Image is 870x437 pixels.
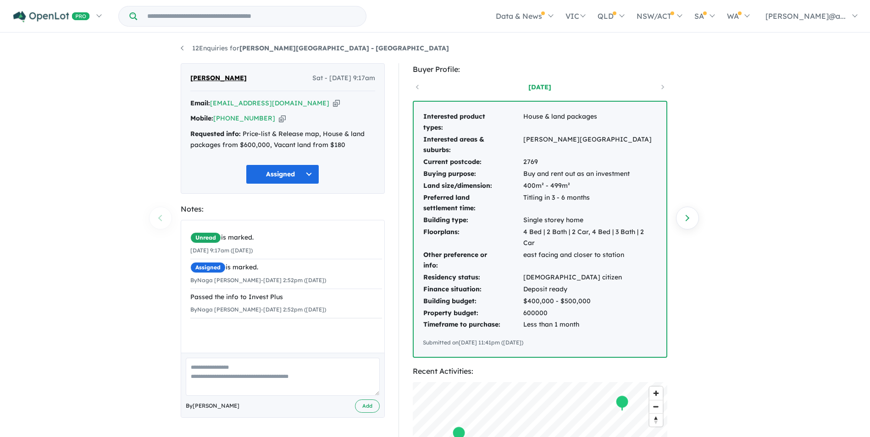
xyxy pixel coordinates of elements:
a: [DATE] [501,82,579,92]
td: Timeframe to purchase: [423,319,523,331]
td: $400,000 - $500,000 [523,295,657,307]
small: By Naga [PERSON_NAME] - [DATE] 2:52pm ([DATE]) [190,277,326,284]
small: [DATE] 9:17am ([DATE]) [190,247,253,254]
button: Zoom out [649,400,663,413]
td: [DEMOGRAPHIC_DATA] citizen [523,272,657,284]
span: Zoom out [649,400,663,413]
span: By [PERSON_NAME] [186,401,239,410]
span: Assigned [190,262,226,273]
div: Passed the info to Invest Plus [190,292,382,303]
div: Submitted on [DATE] 11:41pm ([DATE]) [423,338,657,347]
td: Building type: [423,214,523,226]
td: 400m² - 499m² [523,180,657,192]
a: [PHONE_NUMBER] [213,114,275,122]
button: Zoom in [649,387,663,400]
span: Unread [190,232,221,243]
button: Copy [279,114,286,123]
button: Assigned [246,164,319,184]
td: 600000 [523,307,657,319]
td: House & land packages [523,111,657,134]
div: Map marker [615,395,629,412]
a: [EMAIL_ADDRESS][DOMAIN_NAME] [210,99,329,107]
td: 2769 [523,156,657,168]
button: Copy [333,98,340,108]
td: Floorplans: [423,226,523,249]
td: Finance situation: [423,284,523,295]
td: Preferred land settlement time: [423,192,523,215]
div: Buyer Profile: [413,63,667,76]
td: Single storey home [523,214,657,226]
td: Building budget: [423,295,523,307]
td: Interested product types: [423,111,523,134]
td: Buying purpose: [423,168,523,180]
strong: Email: [190,99,210,107]
td: 4 Bed | 2 Bath | 2 Car, 4 Bed | 3 Bath | 2 Car [523,226,657,249]
a: 12Enquiries for[PERSON_NAME][GEOGRAPHIC_DATA] - [GEOGRAPHIC_DATA] [181,44,449,52]
td: Buy and rent out as an investment [523,168,657,180]
small: By Naga [PERSON_NAME] - [DATE] 2:52pm ([DATE]) [190,306,326,313]
td: Residency status: [423,272,523,284]
td: Current postcode: [423,156,523,168]
td: Property budget: [423,307,523,319]
td: Land size/dimension: [423,180,523,192]
span: Sat - [DATE] 9:17am [312,73,375,84]
span: [PERSON_NAME] [190,73,247,84]
td: [PERSON_NAME][GEOGRAPHIC_DATA] [523,134,657,157]
strong: [PERSON_NAME][GEOGRAPHIC_DATA] - [GEOGRAPHIC_DATA] [239,44,449,52]
td: Other preference or info: [423,249,523,272]
nav: breadcrumb [181,43,690,54]
div: Notes: [181,203,385,215]
span: [PERSON_NAME]@a... [765,11,846,21]
div: is marked. [190,232,382,243]
img: Openlot PRO Logo White [13,11,90,22]
input: Try estate name, suburb, builder or developer [139,6,364,26]
button: Add [355,399,380,413]
td: east facing and closer to station [523,249,657,272]
td: Interested areas & suburbs: [423,134,523,157]
strong: Mobile: [190,114,213,122]
td: Deposit ready [523,284,657,295]
div: Recent Activities: [413,365,667,377]
strong: Requested info: [190,130,241,138]
td: Less than 1 month [523,319,657,331]
div: is marked. [190,262,382,273]
td: Titling in 3 - 6 months [523,192,657,215]
button: Reset bearing to north [649,413,663,426]
div: Price-list & Release map, House & land packages from $600,000, Vacant land from $180 [190,129,375,151]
